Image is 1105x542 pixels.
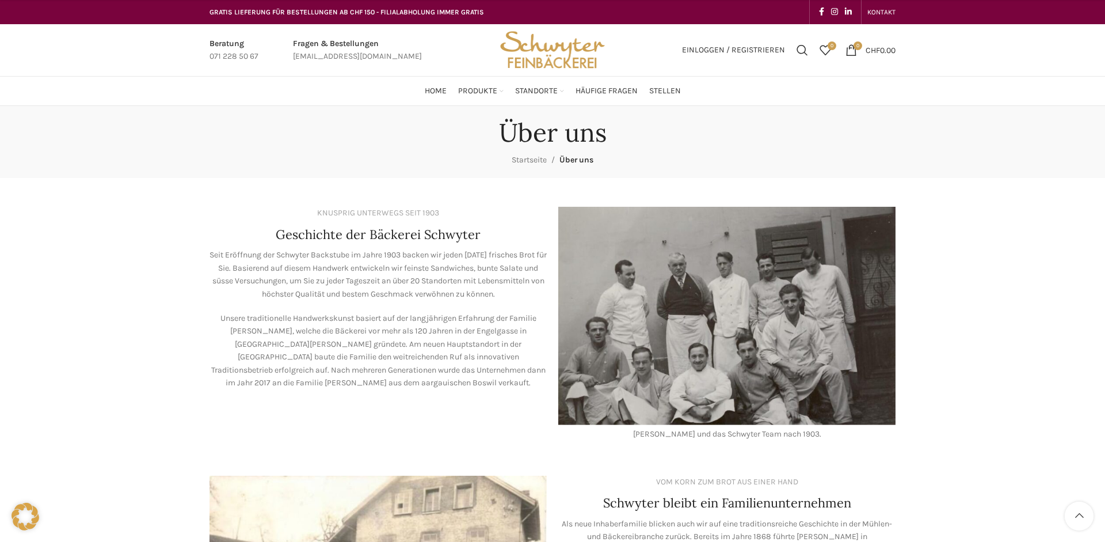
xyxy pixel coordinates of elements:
a: Infobox link [293,37,422,63]
h4: Schwyter bleibt ein Familienunternehmen [603,494,851,512]
a: Facebook social link [816,4,828,20]
a: Startseite [512,155,547,165]
div: Meine Wunschliste [814,39,837,62]
a: Standorte [515,79,564,103]
a: Einloggen / Registrieren [676,39,791,62]
a: Häufige Fragen [576,79,638,103]
a: Instagram social link [828,4,841,20]
span: CHF [866,45,880,55]
div: Main navigation [204,79,901,103]
span: GRATIS LIEFERUNG FÜR BESTELLUNGEN AB CHF 150 - FILIALABHOLUNG IMMER GRATIS [209,8,484,16]
a: Infobox link [209,37,258,63]
div: VOM KORN ZUM BROT AUS EINER HAND [656,476,798,488]
a: Home [425,79,447,103]
a: KONTAKT [867,1,896,24]
p: Seit Eröffnung der Schwyter Backstube im Jahre 1903 backen wir jeden [DATE] frisches Brot für Sie... [209,249,547,301]
h4: Geschichte der Bäckerei Schwyter [276,226,481,244]
p: Unsere traditionelle Handwerkskunst basiert auf der langjährigen Erfahrung der Familie [PERSON_NA... [209,312,547,389]
span: KONTAKT [867,8,896,16]
div: Secondary navigation [862,1,901,24]
span: 0 [828,41,836,50]
a: Stellen [649,79,681,103]
span: Standorte [515,86,558,97]
a: Site logo [496,44,609,54]
div: [PERSON_NAME] und das Schwyter Team nach 1903. [558,428,896,441]
img: Bäckerei Schwyter [496,24,609,76]
span: Häufige Fragen [576,86,638,97]
span: Einloggen / Registrieren [682,46,785,54]
a: Linkedin social link [841,4,855,20]
span: Produkte [458,86,497,97]
span: 0 [853,41,862,50]
a: Produkte [458,79,504,103]
div: KNUSPRIG UNTERWEGS SEIT 1903 [317,207,439,219]
span: Über uns [559,155,593,165]
bdi: 0.00 [866,45,896,55]
span: Stellen [649,86,681,97]
span: Home [425,86,447,97]
a: Scroll to top button [1065,502,1093,530]
h1: Über uns [499,118,607,148]
a: 0 [814,39,837,62]
a: 0 CHF0.00 [840,39,901,62]
a: Suchen [791,39,814,62]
